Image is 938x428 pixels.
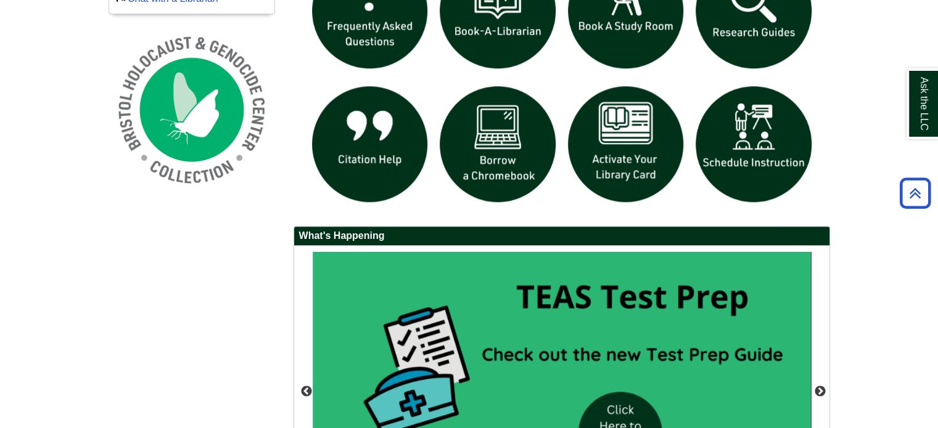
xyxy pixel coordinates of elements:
[306,80,434,208] img: citation help icon links to citation help guide page
[109,26,275,193] img: Holocaust and Genocide Collection
[895,185,935,201] a: Back to Top
[294,227,829,246] h2: What's Happening
[562,80,690,208] img: activate Library Card icon links to form to activate student ID into library card
[689,80,818,208] img: For faculty. Schedule Library Instruction icon links to form.
[814,386,826,398] button: Next
[434,80,562,208] img: Borrow a chromebook icon links to the borrow a chromebook web page
[300,386,313,398] button: Previous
